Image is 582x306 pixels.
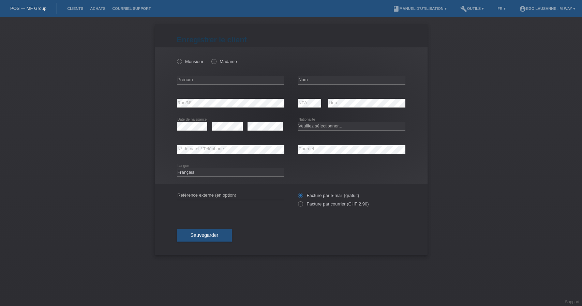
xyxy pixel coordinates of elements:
[565,300,579,304] a: Support
[389,6,450,11] a: bookManuel d’utilisation ▾
[177,35,405,44] h1: Enregistrer le client
[191,232,219,238] span: Sauvegarder
[298,193,359,198] label: Facture par e-mail (gratuit)
[211,59,237,64] label: Madame
[298,193,302,201] input: Facture par e-mail (gratuit)
[64,6,87,11] a: Clients
[211,59,216,63] input: Madame
[393,5,400,12] i: book
[10,6,46,11] a: POS — MF Group
[298,201,302,210] input: Facture par courrier (CHF 2.90)
[519,5,526,12] i: account_circle
[177,59,181,63] input: Monsieur
[87,6,109,11] a: Achats
[516,6,579,11] a: account_circleEGO Lausanne - m-way ▾
[298,201,369,206] label: Facture par courrier (CHF 2.90)
[177,59,204,64] label: Monsieur
[177,229,232,242] button: Sauvegarder
[494,6,509,11] a: FR ▾
[460,5,467,12] i: build
[457,6,487,11] a: buildOutils ▾
[109,6,154,11] a: Courriel Support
